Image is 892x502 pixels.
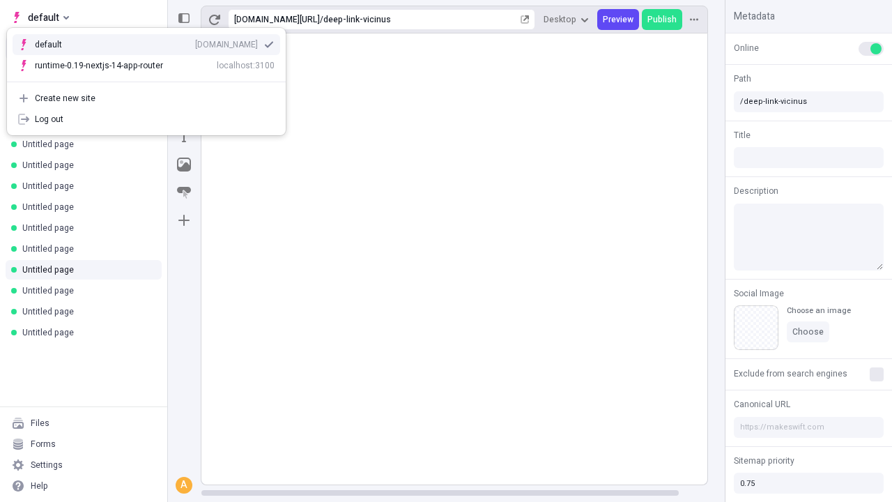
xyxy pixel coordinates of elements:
div: Choose an image [787,305,851,316]
button: Publish [642,9,682,30]
span: Desktop [544,14,576,25]
div: / [320,14,323,25]
div: [DOMAIN_NAME] [195,39,258,50]
button: Preview [597,9,639,30]
span: Description [734,185,778,197]
div: Suggestions [7,29,286,82]
div: Settings [31,459,63,471]
span: Online [734,42,759,54]
span: Sitemap priority [734,455,794,467]
div: Help [31,480,48,492]
button: Desktop [538,9,594,30]
input: https://makeswift.com [734,417,884,438]
div: Untitled page [22,285,151,296]
div: Untitled page [22,222,151,234]
div: Untitled page [22,306,151,317]
button: Button [171,180,197,205]
span: Choose [792,326,824,337]
div: localhost:3100 [217,60,275,71]
div: Forms [31,439,56,450]
button: Select site [6,7,75,28]
div: Untitled page [22,181,151,192]
div: runtime-0.19-nextjs-14-app-router [35,60,163,71]
button: Choose [787,321,829,342]
span: Publish [647,14,677,25]
div: deep-link-vicinus [323,14,518,25]
div: Untitled page [22,243,151,254]
span: Path [734,73,751,85]
span: Preview [603,14,633,25]
div: Untitled page [22,201,151,213]
div: [URL][DOMAIN_NAME] [234,14,320,25]
span: Title [734,129,751,142]
span: Canonical URL [734,398,790,411]
button: Text [171,124,197,149]
div: Untitled page [22,264,151,275]
button: Image [171,152,197,177]
span: Exclude from search engines [734,367,847,380]
span: default [28,9,59,26]
div: Untitled page [22,160,151,171]
div: Files [31,418,49,429]
span: Social Image [734,287,784,300]
div: default [35,39,84,50]
div: A [177,478,191,492]
div: Untitled page [22,327,151,338]
div: Untitled page [22,139,151,150]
